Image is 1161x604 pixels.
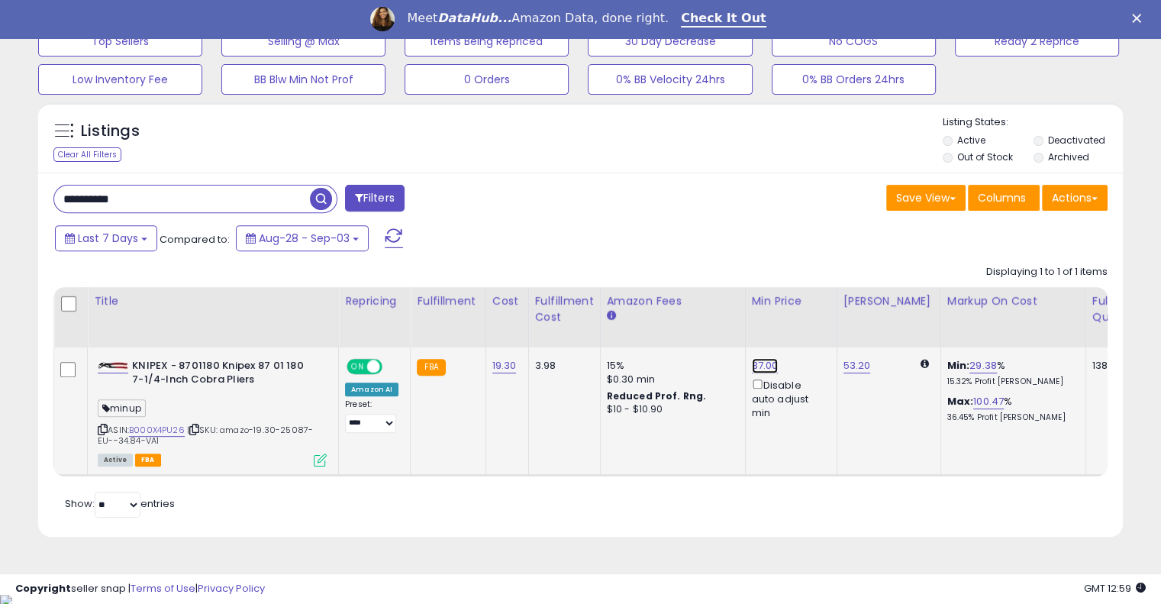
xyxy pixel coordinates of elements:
div: Fulfillable Quantity [1092,293,1145,325]
div: Preset: [345,399,398,434]
div: Displaying 1 to 1 of 1 items [986,265,1108,279]
button: 0% BB Orders 24hrs [772,64,936,95]
button: 0 Orders [405,64,569,95]
span: ON [348,360,367,373]
button: Aug-28 - Sep-03 [236,225,369,251]
span: Columns [978,190,1026,205]
div: Amazon AI [345,383,398,396]
b: KNIPEX - 8701180 Knipex 87 01 180 7-1/4-Inch Cobra Pliers [132,359,318,391]
b: Reduced Prof. Rng. [607,389,707,402]
button: No COGS [772,26,936,57]
small: FBA [417,359,445,376]
div: Title [94,293,332,309]
img: Profile image for Georgie [370,7,395,31]
span: Aug-28 - Sep-03 [259,231,350,246]
i: DataHub... [437,11,511,25]
div: Amazon Fees [607,293,739,309]
span: Show: entries [65,496,175,511]
div: $0.30 min [607,373,734,386]
a: 53.20 [843,358,871,373]
a: 37.00 [752,358,779,373]
h5: Listings [81,121,140,142]
div: 3.98 [535,359,589,373]
a: 100.47 [973,394,1004,409]
div: Disable auto adjust min [752,376,825,421]
div: Min Price [752,293,830,309]
button: Low Inventory Fee [38,64,202,95]
button: 30 Day Decrease [588,26,752,57]
div: 138 [1092,359,1140,373]
span: Last 7 Days [78,231,138,246]
b: Max: [947,394,974,409]
div: $10 - $10.90 [607,403,734,416]
div: Repricing [345,293,404,309]
strong: Copyright [15,581,71,596]
div: % [947,359,1074,387]
p: Listing States: [943,115,1123,130]
button: Filters [345,185,405,212]
div: Meet Amazon Data, done right. [407,11,669,26]
span: Compared to: [160,232,230,247]
a: Check It Out [681,11,766,27]
label: Archived [1047,150,1088,163]
img: 31UeO+MVwUL._SL40_.jpg [98,362,128,370]
label: Out of Stock [957,150,1013,163]
b: Min: [947,358,970,373]
div: seller snap | | [15,582,265,596]
div: [PERSON_NAME] [843,293,934,309]
button: 0% BB Velocity 24hrs [588,64,752,95]
div: ASIN: [98,359,327,465]
a: Privacy Policy [198,581,265,596]
span: 2025-09-11 12:59 GMT [1084,581,1146,596]
label: Active [957,134,985,147]
div: Cost [492,293,522,309]
th: The percentage added to the cost of goods (COGS) that forms the calculator for Min & Max prices. [940,287,1085,347]
button: Actions [1042,185,1108,211]
div: Fulfillment [417,293,479,309]
span: | SKU: amazo-19.30-25087-EU--34.84-VA1 [98,424,313,447]
button: Ready 2 Reprice [955,26,1119,57]
a: 29.38 [969,358,997,373]
span: All listings currently available for purchase on Amazon [98,454,133,467]
button: Items Being Repriced [405,26,569,57]
button: Last 7 Days [55,225,157,251]
button: Top Sellers [38,26,202,57]
a: Terms of Use [131,581,195,596]
p: 36.45% Profit [PERSON_NAME] [947,412,1074,423]
div: % [947,395,1074,423]
div: 15% [607,359,734,373]
p: 15.32% Profit [PERSON_NAME] [947,376,1074,387]
label: Deactivated [1047,134,1105,147]
div: Markup on Cost [947,293,1079,309]
span: OFF [380,360,405,373]
button: Selling @ Max [221,26,385,57]
button: BB Blw Min Not Prof [221,64,385,95]
button: Columns [968,185,1040,211]
span: FBA [135,454,161,467]
div: Clear All Filters [53,147,121,162]
button: Save View [886,185,966,211]
small: Amazon Fees. [607,309,616,323]
a: 19.30 [492,358,517,373]
div: Fulfillment Cost [535,293,594,325]
a: B000X4PU26 [129,424,185,437]
div: Close [1132,14,1147,23]
span: minup [98,399,146,417]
